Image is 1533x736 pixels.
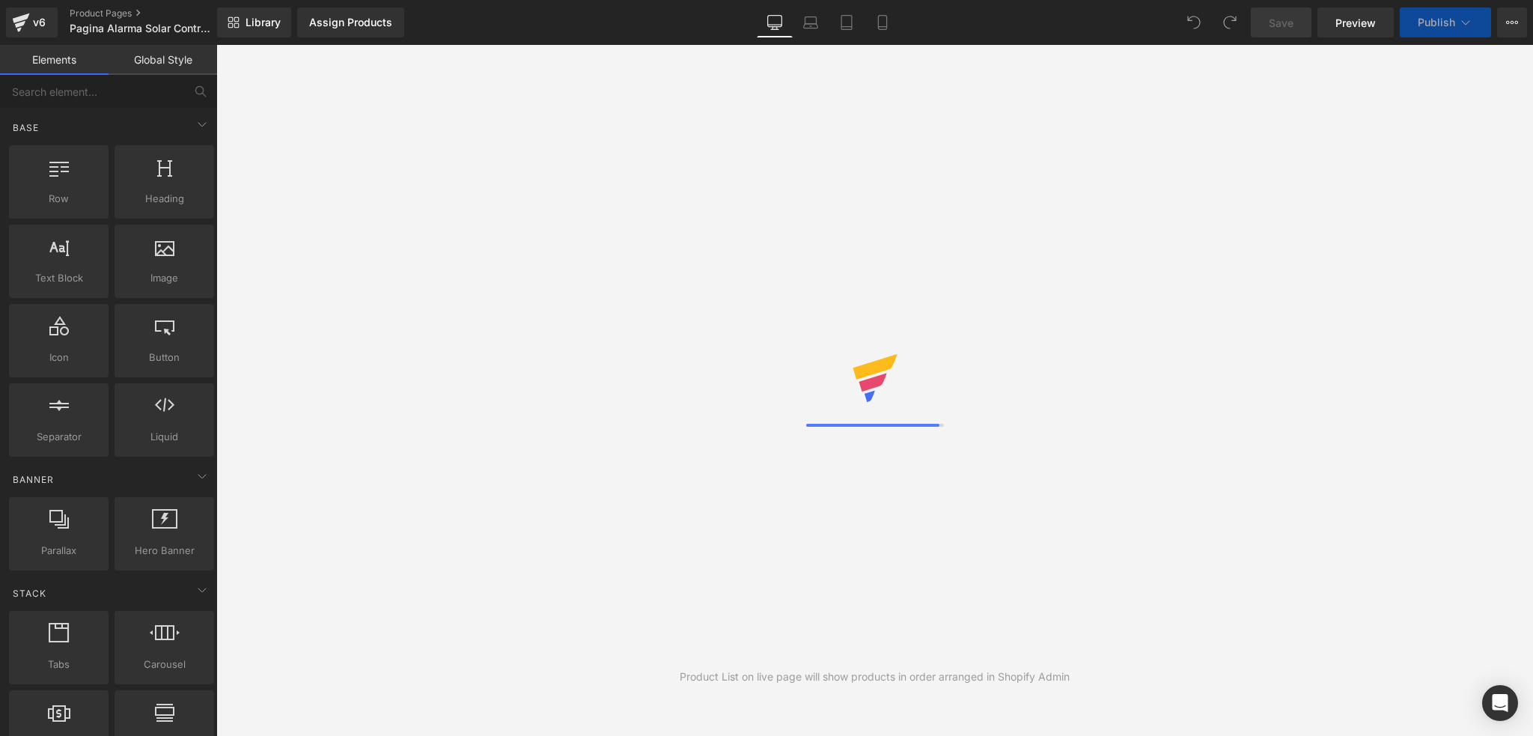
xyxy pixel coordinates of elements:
[1400,7,1491,37] button: Publish
[11,121,40,135] span: Base
[119,429,210,445] span: Liquid
[119,657,210,672] span: Carousel
[1497,7,1527,37] button: More
[11,472,55,487] span: Banner
[119,350,210,365] span: Button
[793,7,829,37] a: Laptop
[119,270,210,286] span: Image
[13,191,104,207] span: Row
[109,45,217,75] a: Global Style
[1269,15,1293,31] span: Save
[13,543,104,559] span: Parallax
[13,270,104,286] span: Text Block
[1482,685,1518,721] div: Open Intercom Messenger
[757,7,793,37] a: Desktop
[13,429,104,445] span: Separator
[680,669,1070,685] div: Product List on live page will show products in order arranged in Shopify Admin
[13,657,104,672] span: Tabs
[13,350,104,365] span: Icon
[1317,7,1394,37] a: Preview
[217,7,291,37] a: New Library
[11,586,48,600] span: Stack
[829,7,865,37] a: Tablet
[246,16,281,29] span: Library
[70,22,213,34] span: Pagina Alarma Solar Control - [DATE] 14:18:34
[30,13,49,32] div: v6
[119,191,210,207] span: Heading
[1179,7,1209,37] button: Undo
[119,543,210,559] span: Hero Banner
[70,7,242,19] a: Product Pages
[6,7,58,37] a: v6
[309,16,392,28] div: Assign Products
[1418,16,1455,28] span: Publish
[865,7,900,37] a: Mobile
[1335,15,1376,31] span: Preview
[1215,7,1245,37] button: Redo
